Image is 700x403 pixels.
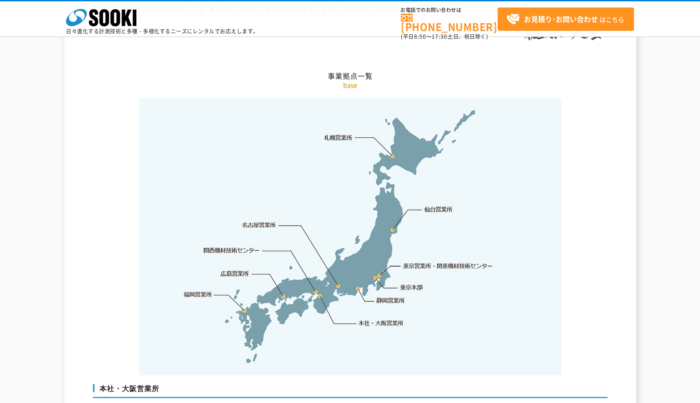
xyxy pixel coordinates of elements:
a: 札幌営業所 [324,133,353,142]
span: はこちら [506,13,624,26]
strong: お見積り･お問い合わせ [524,14,598,24]
p: 日々進化する計測技術と多種・多様化するニーズにレンタルでお応えします。 [66,29,259,34]
h3: 本社・大阪営業所 [93,384,608,398]
span: 8:50 [414,33,426,40]
a: 福岡営業所 [183,290,212,299]
img: 事業拠点一覧 [139,98,561,375]
a: 東京本部 [400,283,423,292]
a: 広島営業所 [221,269,249,278]
a: [PHONE_NUMBER] [401,14,498,32]
a: 仙台営業所 [424,205,453,214]
p: base [93,81,608,90]
span: 17:30 [432,33,447,40]
a: 静岡営業所 [376,296,405,305]
a: 本社・大阪営業所 [358,319,404,327]
a: 名古屋営業所 [242,221,276,230]
a: 関西機材技術センター [204,246,260,255]
a: お見積り･お問い合わせはこちら [498,7,634,31]
span: (平日 ～ 土日、祝日除く) [401,33,488,40]
span: お電話でのお問い合わせは [401,7,498,13]
a: 東京営業所・関東機材技術センター [403,261,494,270]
